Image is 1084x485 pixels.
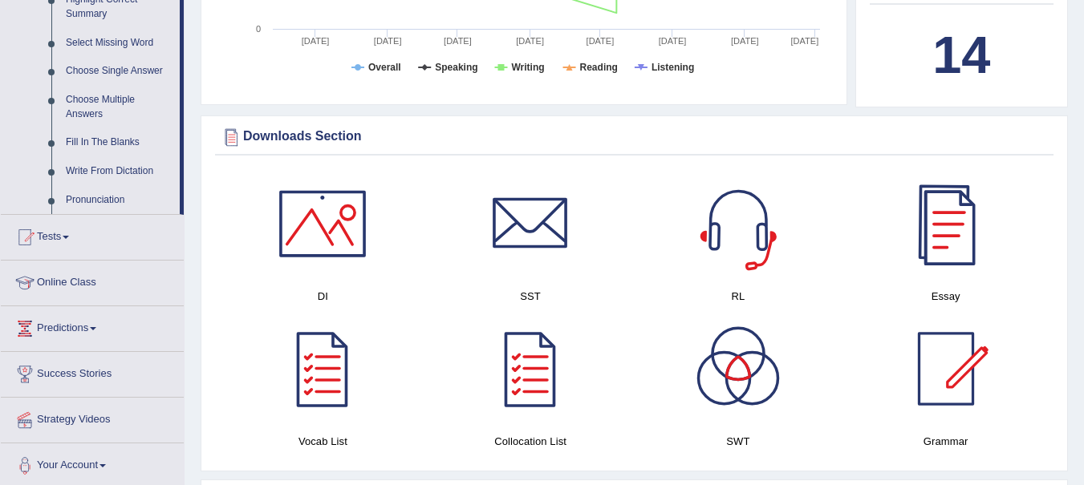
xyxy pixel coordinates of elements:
[444,36,472,46] tspan: [DATE]
[59,86,180,128] a: Choose Multiple Answers
[374,36,402,46] tspan: [DATE]
[511,62,544,73] tspan: Writing
[227,433,419,450] h4: Vocab List
[368,62,401,73] tspan: Overall
[435,433,627,450] h4: Collocation List
[59,186,180,215] a: Pronunciation
[850,288,1041,305] h4: Essay
[219,125,1049,149] div: Downloads Section
[59,128,180,157] a: Fill In The Blanks
[435,288,627,305] h4: SST
[652,62,694,73] tspan: Listening
[580,62,618,73] tspan: Reading
[659,36,687,46] tspan: [DATE]
[791,36,819,46] tspan: [DATE]
[1,443,184,483] a: Your Account
[256,24,261,34] text: 0
[302,36,330,46] tspan: [DATE]
[1,306,184,346] a: Predictions
[516,36,544,46] tspan: [DATE]
[643,288,834,305] h4: RL
[227,288,419,305] h4: DI
[59,29,180,58] a: Select Missing Word
[932,26,990,84] b: 14
[1,261,184,301] a: Online Class
[59,157,180,186] a: Write From Dictation
[850,433,1041,450] h4: Grammar
[1,398,184,438] a: Strategy Videos
[731,36,759,46] tspan: [DATE]
[587,36,615,46] tspan: [DATE]
[643,433,834,450] h4: SWT
[435,62,477,73] tspan: Speaking
[1,352,184,392] a: Success Stories
[1,215,184,255] a: Tests
[59,57,180,86] a: Choose Single Answer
